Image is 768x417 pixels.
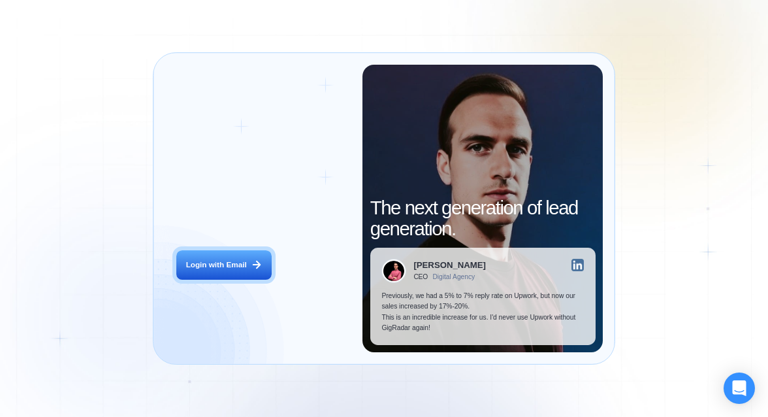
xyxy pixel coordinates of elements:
[381,291,584,333] p: Previously, we had a 5% to 7% reply rate on Upwork, but now our sales increased by 17%-20%. This ...
[186,259,247,270] div: Login with Email
[413,261,486,269] div: [PERSON_NAME]
[413,273,428,281] div: CEO
[176,250,272,280] button: Login with Email
[370,197,596,240] h2: The next generation of lead generation.
[724,373,755,404] div: Open Intercom Messenger
[432,273,475,281] div: Digital Agency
